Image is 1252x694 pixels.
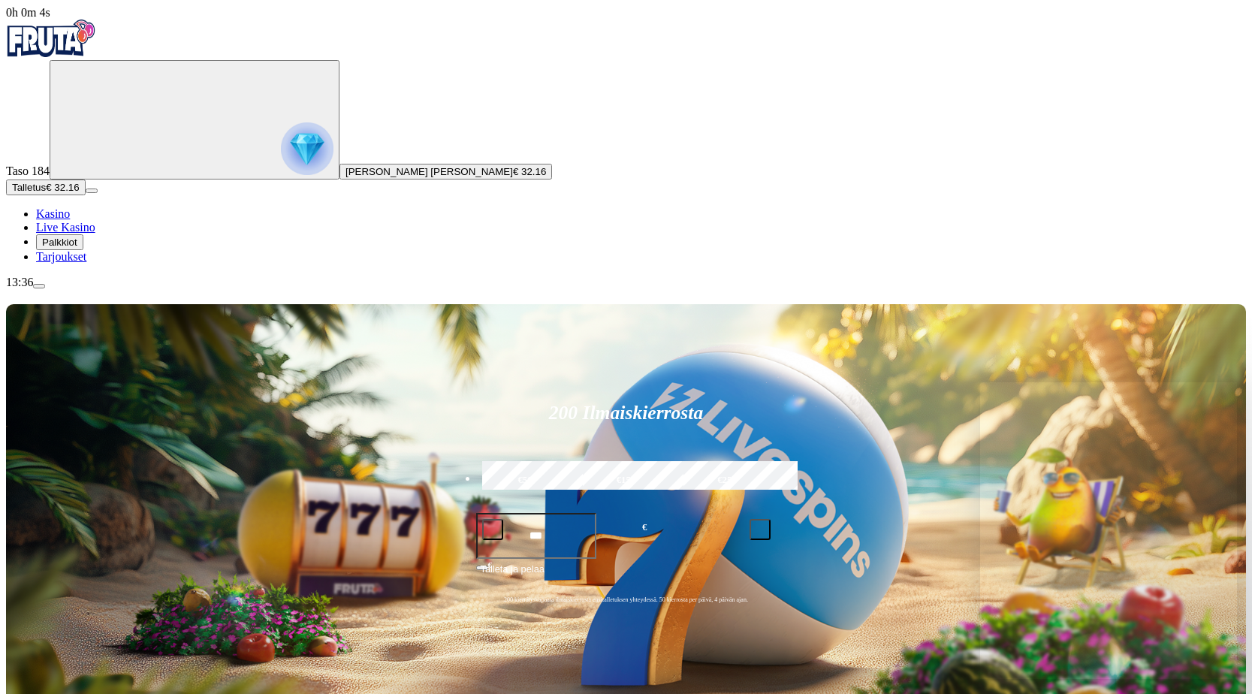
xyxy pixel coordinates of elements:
[46,182,79,193] span: € 32.16
[33,284,45,288] button: menu
[750,519,771,540] button: plus icon
[6,20,1246,264] nav: Primary
[36,250,86,263] a: Tarjoukset
[579,459,673,502] label: €150
[6,47,96,59] a: Fruta
[345,166,513,177] span: [PERSON_NAME] [PERSON_NAME]
[36,221,95,234] a: Live Kasino
[6,207,1246,264] nav: Main menu
[980,382,1237,679] iframe: Intercom live chat viesti
[12,182,46,193] span: Talletus
[680,459,774,502] label: €250
[478,459,572,502] label: €50
[513,166,546,177] span: € 32.16
[36,234,83,250] button: Palkkiot
[6,180,86,195] button: Talletusplus icon€ 32.16
[6,6,50,19] span: user session time
[482,519,503,540] button: minus icon
[476,561,777,590] button: Talleta ja pelaa
[6,164,50,177] span: Taso 184
[281,122,333,175] img: reward progress
[339,164,552,180] button: [PERSON_NAME] [PERSON_NAME]€ 32.16
[6,20,96,57] img: Fruta
[42,237,77,248] span: Palkkiot
[36,207,70,220] a: Kasino
[50,60,339,180] button: reward progress
[642,520,647,535] span: €
[86,189,98,193] button: menu
[6,276,33,288] span: 13:36
[481,562,545,589] span: Talleta ja pelaa
[488,560,493,569] span: €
